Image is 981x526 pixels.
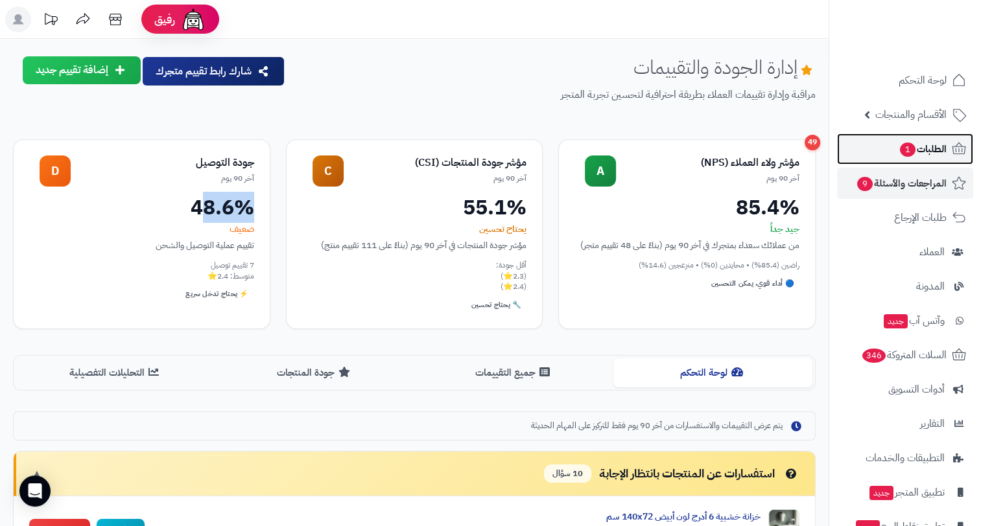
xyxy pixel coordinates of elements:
span: المدونة [916,277,945,295]
span: تطبيق المتجر [868,483,945,501]
div: 48.6% [29,197,254,218]
div: استفسارات عن المنتجات بانتظار الإجابة [544,464,799,483]
a: أدوات التسويق [837,374,973,405]
div: مؤشر جودة المنتجات (CSI) [344,155,527,170]
div: 🔵 أداء قوي، يمكن التحسين [706,276,799,292]
div: 49 [805,135,820,150]
span: لوحة التحكم [899,71,947,89]
span: الطلبات [899,140,947,158]
span: ▼ [32,466,42,481]
span: رفيق [154,12,175,27]
a: التطبيقات والخدمات [837,442,973,474]
div: مؤشر ولاء العملاء (NPS) [616,155,799,170]
button: التحليلات التفصيلية [16,358,215,387]
button: جميع التقييمات [414,358,613,387]
span: أدوات التسويق [888,380,945,398]
span: الأقسام والمنتجات [875,106,947,124]
div: يحتاج تحسين [302,223,527,236]
div: مؤشر جودة المنتجات في آخر 90 يوم (بناءً على 111 تقييم منتج) [302,238,527,252]
div: 55.1% [302,197,527,218]
span: السلات المتروكة [861,346,947,364]
span: 10 سؤال [544,464,591,483]
div: 7 تقييم توصيل متوسط: 2.4⭐ [29,260,254,282]
span: المراجعات والأسئلة [856,174,947,192]
a: الطلبات1 [837,133,973,165]
button: شارك رابط تقييم متجرك [143,57,284,86]
span: 1 [900,143,916,157]
span: العملاء [919,243,945,261]
div: D [40,155,71,187]
div: أقل جودة: (2.3⭐) (2.4⭐) [302,260,527,292]
button: لوحة التحكم [613,358,812,387]
div: ⚡ يحتاج تدخل سريع [180,286,254,302]
a: العملاء [837,236,973,268]
a: خزانة خشبية 6 أدرج لون أبيض 140x72 سم [606,510,761,523]
span: التطبيقات والخدمات [866,449,945,467]
a: تحديثات المنصة [34,6,67,36]
a: تطبيق المتجرجديد [837,477,973,508]
span: طلبات الإرجاع [894,209,947,227]
span: 346 [862,349,886,363]
div: C [313,155,344,187]
button: جودة المنتجات [215,358,414,387]
a: التقارير [837,408,973,439]
div: آخر 90 يوم [71,173,254,184]
a: المدونة [837,271,973,302]
div: ضعيف [29,223,254,236]
div: جيد جداً [574,223,799,236]
div: من عملائك سعداء بمتجرك في آخر 90 يوم (بناءً على 48 تقييم متجر) [574,238,799,252]
span: 9 [857,177,873,191]
div: A [585,155,616,187]
div: Open Intercom Messenger [19,475,51,507]
span: يتم عرض التقييمات والاستفسارات من آخر 90 يوم فقط للتركيز على المهام الحديثة [531,420,783,432]
div: راضين (85.4%) • محايدين (0%) • منزعجين (14.6%) [574,260,799,271]
div: تقييم عملية التوصيل والشحن [29,238,254,252]
p: مراقبة وإدارة تقييمات العملاء بطريقة احترافية لتحسين تجربة المتجر [296,87,816,102]
div: 85.4% [574,197,799,218]
h1: إدارة الجودة والتقييمات [633,56,816,78]
img: ai-face.png [180,6,206,32]
a: لوحة التحكم [837,65,973,96]
span: جديد [884,314,908,328]
a: طلبات الإرجاع [837,202,973,233]
button: إضافة تقييم جديد [23,56,141,84]
span: التقارير [920,415,945,433]
a: وآتس آبجديد [837,305,973,336]
div: 🔧 يحتاج تحسين [466,297,526,313]
div: آخر 90 يوم [344,173,527,184]
div: آخر 90 يوم [616,173,799,184]
div: جودة التوصيل [71,155,254,170]
a: المراجعات والأسئلة9 [837,168,973,199]
a: السلات المتروكة346 [837,339,973,371]
span: وآتس آب [882,312,945,330]
span: جديد [869,486,893,500]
